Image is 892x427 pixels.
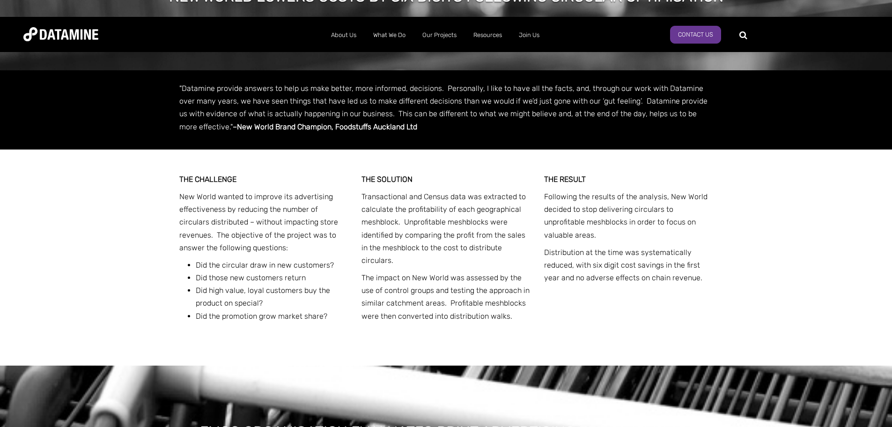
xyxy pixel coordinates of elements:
a: Join Us [510,23,548,47]
img: Datamine [23,27,98,41]
strong: THE SOLUTION [361,175,413,184]
a: Resources [465,23,510,47]
strong: THE RESULT [544,175,586,184]
strong: THE CHALLENGE [179,175,236,184]
span: Did those new customers return [196,273,306,282]
p: Transactional and Census data was extracted to calculate the profitability of each geographical m... [361,190,531,267]
p: Distribution at the time was systematically reduced, with six digit cost savings in the first yea... [544,246,713,285]
span: "Datamine provide answers to help us make better, more informed, decisions. Personally, I like to... [179,84,708,131]
a: About Us [323,23,365,47]
strong: – [233,122,237,131]
span: New World wanted to improve its advertising effectiveness by reducing the number of circulars dis... [179,192,338,252]
p: Following the results of the analysis, New World decided to stop delivering circulars to unprofit... [544,190,713,241]
a: Contact Us [670,26,721,44]
span: Did the promotion grow market share? [196,312,327,321]
span: Did high value, loyal customers buy the product on special? [196,286,330,307]
a: Our Projects [414,23,465,47]
span: Did the circular draw in new customers? [196,261,334,270]
a: What We Do [365,23,414,47]
strong: New World Brand Champion, Foodstuffs Auckland Ltd [237,122,417,131]
p: The impact on New World was assessed by the use of control groups and testing the approach in sim... [361,271,531,322]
